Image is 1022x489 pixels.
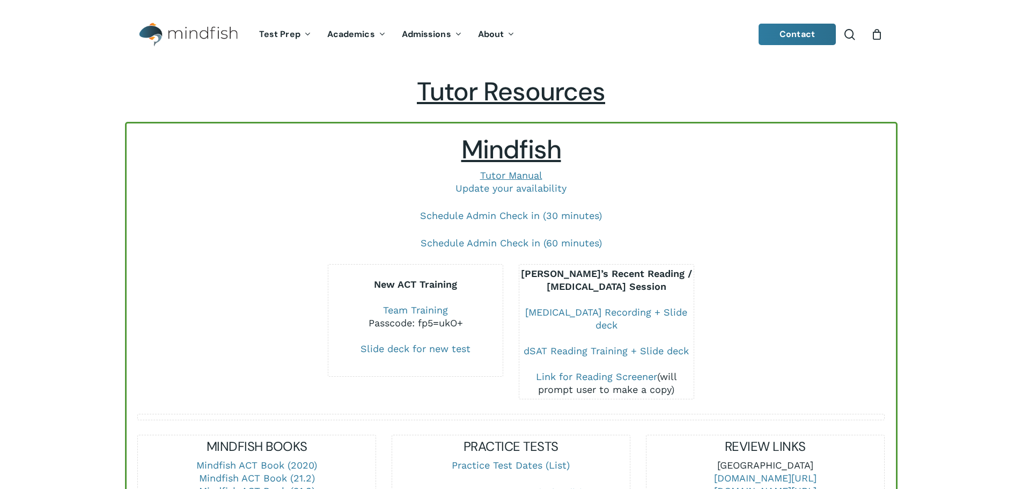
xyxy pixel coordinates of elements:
[125,14,898,55] header: Main Menu
[327,28,375,40] span: Academics
[259,28,300,40] span: Test Prep
[780,28,815,40] span: Contact
[536,371,657,382] a: Link for Reading Screener
[759,24,836,45] a: Contact
[374,279,457,290] b: New ACT Training
[524,345,689,356] a: dSAT Reading Training + Slide deck
[478,28,504,40] span: About
[519,370,694,396] div: (will prompt user to make a copy)
[394,30,470,39] a: Admissions
[420,210,602,221] a: Schedule Admin Check in (30 minutes)
[417,75,605,108] span: Tutor Resources
[455,183,567,194] a: Update your availability
[714,472,817,484] a: [DOMAIN_NAME][URL]
[251,30,319,39] a: Test Prep
[199,472,315,484] a: Mindfish ACT Book (21.2)
[328,317,503,330] div: Passcode: fp5=ukO+
[461,133,561,166] span: Mindfish
[480,170,542,181] a: Tutor Manual
[871,28,883,40] a: Cart
[402,28,451,40] span: Admissions
[646,438,884,455] h5: REVIEW LINKS
[521,268,692,292] b: [PERSON_NAME]’s Recent Reading / [MEDICAL_DATA] Session
[196,459,317,471] a: Mindfish ACT Book (2020)
[361,343,470,354] a: Slide deck for new test
[392,438,630,455] h5: PRACTICE TESTS
[525,306,687,331] a: [MEDICAL_DATA] Recording + Slide deck
[421,237,602,249] a: Schedule Admin Check in (60 minutes)
[470,30,523,39] a: About
[251,14,523,55] nav: Main Menu
[452,459,570,471] a: Practice Test Dates (List)
[319,30,394,39] a: Academics
[138,438,376,455] h5: MINDFISH BOOKS
[383,304,448,316] a: Team Training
